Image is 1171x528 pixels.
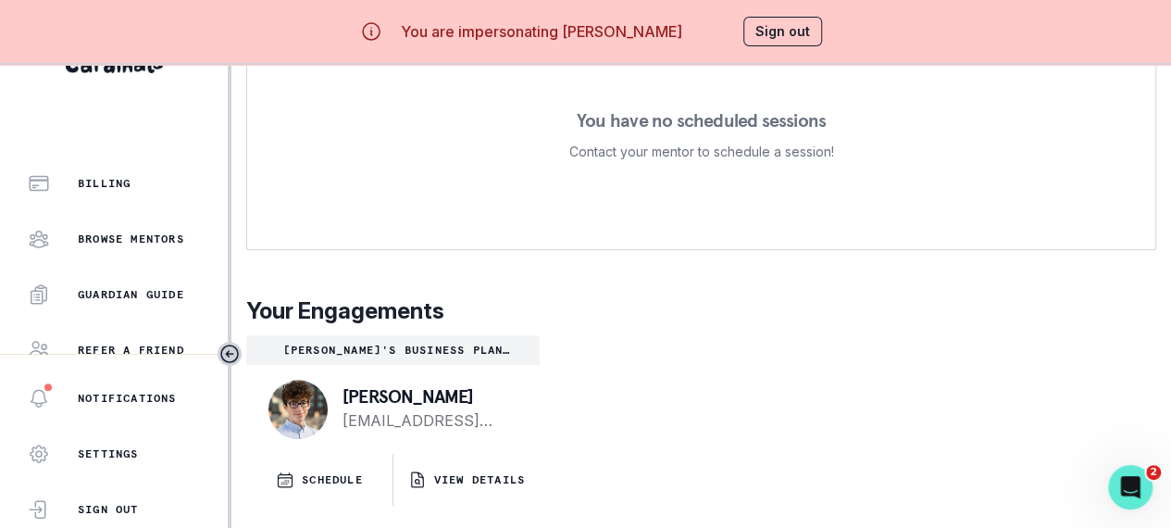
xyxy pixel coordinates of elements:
p: Settings [78,446,139,461]
p: You are impersonating [PERSON_NAME] [401,20,682,43]
button: SCHEDULE [246,454,392,506]
p: Refer a friend [78,343,184,358]
p: Billing [78,176,131,191]
button: Sign out [743,17,822,46]
a: [EMAIL_ADDRESS][DOMAIN_NAME] [343,409,510,432]
iframe: Intercom live chat [1108,465,1152,509]
p: Browse Mentors [78,232,184,246]
p: You have no scheduled sessions [577,111,826,130]
p: Guardian Guide [78,287,184,302]
p: Your Engagements [246,295,1156,328]
button: Toggle sidebar [218,342,242,366]
p: [PERSON_NAME] [343,387,510,406]
p: [PERSON_NAME]'s Business Plan Passion Project [254,343,532,358]
p: SCHEDULE [302,472,363,487]
p: Sign Out [78,502,139,517]
button: VIEW DETAILS [393,454,540,506]
p: Contact your mentor to schedule a session! [569,141,834,163]
p: Notifications [78,391,177,406]
span: 2 [1146,465,1161,480]
p: VIEW DETAILS [434,472,525,487]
